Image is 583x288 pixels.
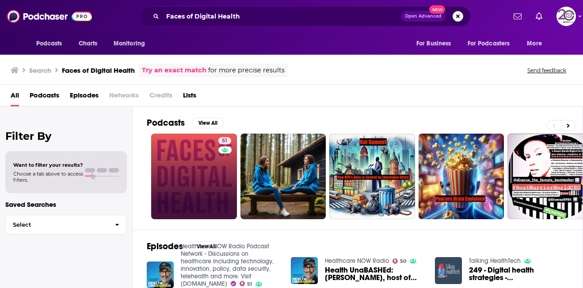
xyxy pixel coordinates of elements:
[149,88,172,106] span: Credits
[532,9,546,24] a: Show notifications dropdown
[36,37,62,50] span: Podcasts
[462,35,523,52] button: open menu
[525,67,569,74] button: Send feedback
[13,162,83,168] span: Want to filter your results?
[79,37,98,50] span: Charts
[107,35,156,52] button: open menu
[435,257,462,284] img: 249 - Digital health strategies - Australia and beyond; Tjasa Zajc, Faces of Digital Health
[147,241,183,252] h2: Episodes
[109,88,139,106] span: Networks
[405,14,442,19] span: Open Advanced
[13,171,83,183] span: Choose a tab above to access filters.
[190,241,222,252] button: View All
[527,37,542,50] span: More
[7,8,92,25] img: Podchaser - Follow, Share and Rate Podcasts
[208,65,285,75] span: for more precise results
[6,222,108,228] span: Select
[142,65,206,75] a: Try an exact match
[416,37,451,50] span: For Business
[29,66,51,75] h3: Search
[556,7,576,26] span: Logged in as kvolz
[147,117,185,128] h2: Podcasts
[73,35,103,52] a: Charts
[556,7,576,26] img: User Profile
[469,257,521,265] a: Talking HealthTech
[400,259,406,263] span: 50
[163,9,401,23] input: Search podcasts, credits, & more...
[510,9,525,24] a: Show notifications dropdown
[5,130,127,142] h2: Filter By
[325,266,424,281] a: Health UnaBASHEd: Tjasa Zajc, host of 'Faces of Digital Health'
[181,243,274,288] a: Healthcare NOW Radio Podcast Network - Discussions on healthcare including technology, innovation...
[114,37,145,50] span: Monitoring
[240,281,252,286] a: 51
[70,88,99,106] a: Episodes
[469,266,568,281] a: 249 - Digital health strategies - Australia and beyond; Tjasa Zajc, Faces of Digital Health
[192,118,224,128] button: View All
[521,35,553,52] button: open menu
[291,257,318,284] img: Health UnaBASHEd: Tjasa Zajc, host of 'Faces of Digital Health'
[218,137,231,144] a: 51
[429,5,445,14] span: New
[138,6,471,26] div: Search podcasts, credits, & more...
[392,258,407,264] a: 50
[30,35,74,52] button: open menu
[5,200,127,209] p: Saved Searches
[183,88,196,106] a: Lists
[222,137,228,146] span: 51
[30,88,59,106] a: Podcasts
[11,88,19,106] a: All
[62,66,135,75] h3: Faces of Digital Health
[401,11,446,22] button: Open AdvancedNew
[147,241,222,252] a: EpisodesView All
[410,35,462,52] button: open menu
[325,266,424,281] span: Health UnaBASHEd: [PERSON_NAME], host of 'Faces of Digital Health'
[469,266,568,281] span: 249 - Digital health strategies - [GEOGRAPHIC_DATA] and beyond; [PERSON_NAME], Faces of Digital H...
[5,215,127,235] button: Select
[147,117,224,128] a: PodcastsView All
[247,282,252,286] span: 51
[151,134,237,219] a: 51
[468,37,510,50] span: For Podcasters
[325,257,389,265] a: Healthcare NOW Radio
[556,7,576,26] button: Show profile menu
